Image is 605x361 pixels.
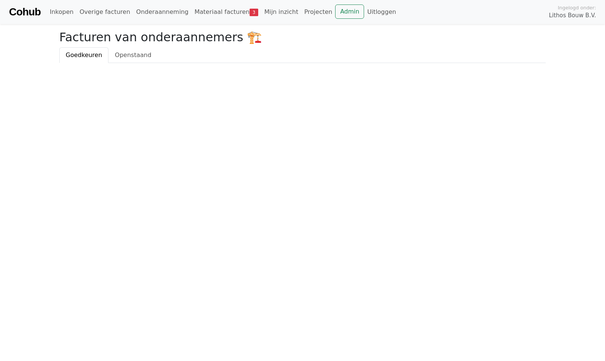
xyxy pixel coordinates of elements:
a: Uitloggen [364,5,399,20]
a: Inkopen [47,5,76,20]
a: Goedkeuren [59,47,108,63]
a: Openstaand [108,47,158,63]
span: Ingelogd onder: [558,4,596,11]
a: Overige facturen [77,5,133,20]
a: Admin [335,5,364,19]
a: Materiaal facturen3 [191,5,261,20]
span: Lithos Bouw B.V. [549,11,596,20]
a: Cohub [9,3,41,21]
span: Openstaand [115,51,151,59]
a: Mijn inzicht [261,5,301,20]
a: Onderaanneming [133,5,191,20]
a: Projecten [301,5,336,20]
span: 3 [250,9,258,16]
span: Goedkeuren [66,51,102,59]
h2: Facturen van onderaannemers 🏗️ [59,30,546,44]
